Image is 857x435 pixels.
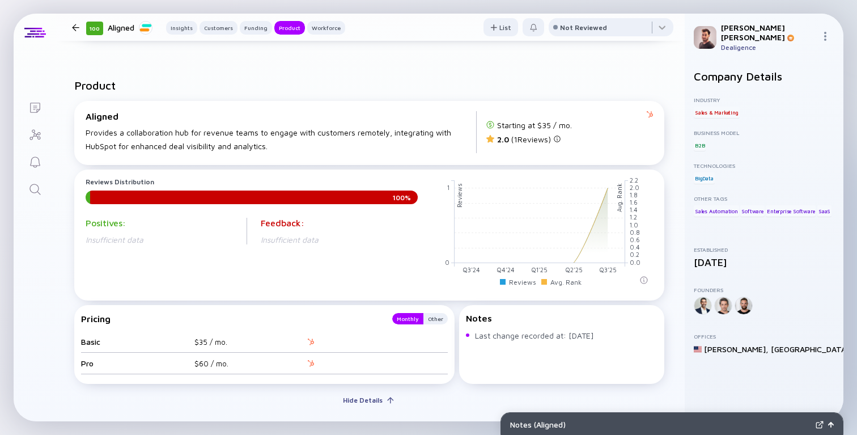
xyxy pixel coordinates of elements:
h2: Company Details [694,70,834,83]
div: Provides a collaboration hub for revenue teams to engage with customers remotely, integrating wit... [86,126,476,153]
div: $35 / mo. [194,337,308,347]
img: Menu [821,32,830,41]
tspan: Q2'25 [565,267,583,274]
tspan: Q3'24 [463,267,480,274]
span: 100 % [391,193,413,202]
a: Search [14,175,56,202]
button: Insights [166,21,197,35]
tspan: Q1'25 [532,267,548,274]
button: Workforce [307,21,345,35]
img: United States Flag [694,345,702,353]
div: ( 1 Reviews) [497,134,561,145]
div: 100 [86,22,103,35]
button: Funding [240,21,272,35]
div: $60 / mo. [194,359,308,368]
div: [DATE] [694,256,834,268]
div: Positives: [86,218,242,228]
div: Starting at $35 / mo. [497,120,572,130]
tspan: 1.0 [630,221,639,229]
tspan: 0 [445,259,449,266]
tspan: 1.4 [630,206,638,214]
span: 2.0 [497,134,509,144]
a: Lists [14,93,56,120]
div: List [483,19,518,36]
div: Notes ( Aligned ) [510,420,811,429]
div: Dealigence [721,43,816,52]
div: Established [694,246,834,253]
img: Open Notes [828,422,834,428]
img: Expand Notes [816,421,824,429]
div: Customers [200,22,237,33]
tspan: 0.0 [630,259,641,266]
div: Pricing [81,314,111,324]
div: Feedback: [261,218,418,228]
div: Business Model [694,129,834,136]
div: Enterprise Software [766,205,816,217]
div: Insufficient data [86,235,242,244]
a: Investor Map [14,120,56,147]
div: Offices [694,333,834,340]
span: Reviews Distribution [86,178,154,186]
div: Basic [81,337,194,347]
div: Aligned [108,20,152,35]
div: Not Reviewed [560,23,607,32]
button: Hide Details [336,391,403,409]
div: [GEOGRAPHIC_DATA] [771,344,849,354]
tspan: 1.2 [630,214,638,221]
div: Pro [81,358,194,368]
div: Workforce [307,22,345,33]
div: Hide Details [336,391,389,409]
div: Insights [166,22,197,33]
div: Insufficient data [261,235,418,244]
div: Sales & Marketing [694,107,740,118]
div: Product [274,22,305,33]
tspan: 1 [447,184,449,191]
div: Other Tags [694,195,834,202]
a: Reminders [14,147,56,175]
text: Avg. Rank [616,183,623,212]
div: SaaS [817,205,831,217]
div: BigData [694,172,715,184]
img: Gil Profile Picture [694,26,716,49]
tspan: Q4'24 [497,267,515,274]
button: Product [274,21,305,35]
tspan: Q3'25 [599,267,617,274]
tspan: 1.8 [630,191,638,199]
span: Last change recorded at: [DATE] [475,330,657,341]
h2: Product [74,79,667,92]
tspan: 1.6 [630,199,638,206]
div: Funding [240,22,272,33]
div: Sales Automation [694,205,739,217]
tspan: 0.6 [630,236,640,243]
div: Founders [694,286,834,293]
tspan: 2.0 [630,184,640,191]
tspan: 0.4 [630,244,640,251]
button: Other [423,313,448,324]
button: List [483,18,518,36]
text: Reviews [456,183,463,208]
tspan: 0.8 [630,229,640,236]
tspan: 2.2 [630,176,639,184]
div: Software [740,205,764,217]
button: Customers [200,21,237,35]
div: Industry [694,96,834,103]
div: B2B [694,140,706,151]
button: Monthly [392,313,423,324]
tspan: 0.2 [630,251,640,259]
div: [PERSON_NAME] [PERSON_NAME] [721,23,816,42]
div: [PERSON_NAME] , [704,344,769,354]
div: Aligned [86,111,476,121]
div: Notes [466,313,657,323]
div: Technologies [694,162,834,169]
